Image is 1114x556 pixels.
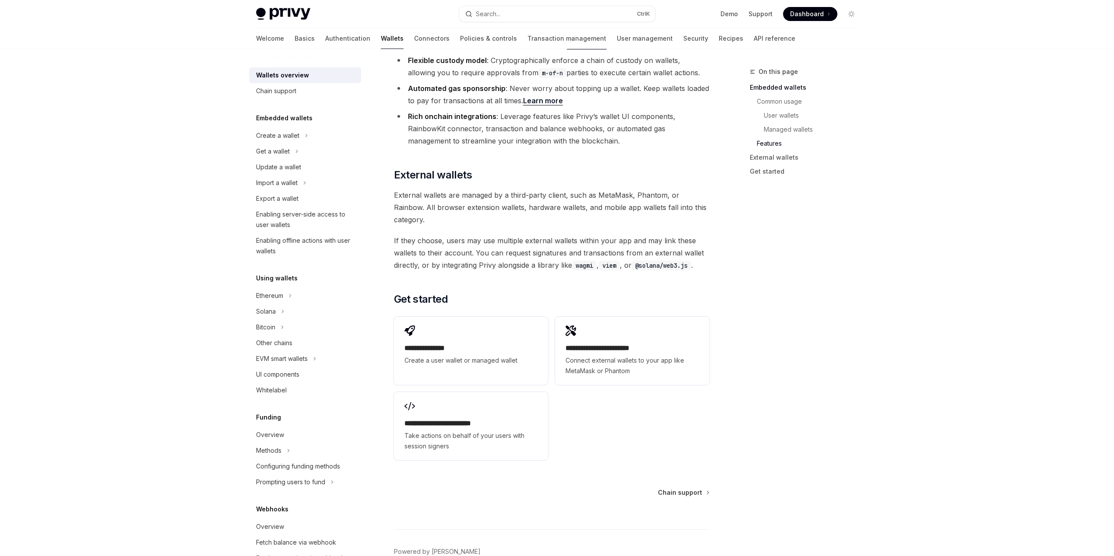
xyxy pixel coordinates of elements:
a: Features [750,136,865,150]
a: User wallets [750,108,865,122]
a: Authentication [325,28,370,49]
button: Toggle Create a wallet section [249,128,361,143]
code: wagmi [572,261,597,270]
a: API reference [754,28,795,49]
a: Transaction management [527,28,606,49]
a: Basics [295,28,315,49]
span: Connect external wallets to your app like MetaMask or Phantom [566,355,699,376]
strong: Flexible custody model [408,56,487,65]
a: Demo [720,10,738,18]
button: Toggle EVM smart wallets section [249,351,361,367]
div: Ethereum [256,290,283,301]
li: : Never worry about topping up a wallet. Keep wallets loaded to pay for transactions at all times. [394,82,710,107]
span: Ctrl K [637,10,650,17]
a: Whitelabel [249,382,361,398]
a: UI components [249,367,361,382]
div: Overview [256,521,284,532]
h5: Funding [256,412,281,423]
button: Toggle Solana section [249,304,361,319]
div: EVM smart wallets [256,353,308,364]
a: External wallets [750,150,865,164]
code: m-of-n [538,68,566,78]
span: On this page [759,66,798,77]
span: Get started [394,292,448,306]
img: light logo [256,8,310,20]
a: Get started [750,164,865,178]
div: Configuring funding methods [256,461,340,472]
button: Toggle Import a wallet section [249,175,361,191]
a: Wallets [381,28,404,49]
div: Enabling offline actions with user wallets [256,235,356,256]
h5: Using wallets [256,273,298,283]
a: Fetch balance via webhook [249,535,361,550]
div: Methods [256,445,281,456]
button: Toggle Prompting users to fund section [249,474,361,490]
a: Overview [249,519,361,535]
div: Export a wallet [256,193,299,204]
div: Import a wallet [256,178,298,188]
a: Support [749,10,773,18]
strong: Automated gas sponsorship [408,84,506,93]
code: @solana/web3.js [632,261,691,270]
a: Recipes [719,28,743,49]
span: Chain support [658,488,702,497]
div: Whitelabel [256,385,287,395]
span: Take actions on behalf of your users with session signers [404,430,538,451]
a: Powered by [PERSON_NAME] [394,547,481,556]
a: Dashboard [783,7,837,21]
span: External wallets are managed by a third-party client, such as MetaMask, Phantom, or Rainbow. All ... [394,189,710,226]
h5: Webhooks [256,504,288,514]
span: External wallets [394,168,472,182]
div: Other chains [256,338,292,348]
a: Configuring funding methods [249,458,361,474]
li: : Cryptographically enforce a chain of custody on wallets, allowing you to require approvals from... [394,54,710,79]
a: User management [617,28,673,49]
div: Create a wallet [256,130,299,141]
div: Solana [256,306,276,317]
span: If they choose, users may use multiple external wallets within your app and may link these wallet... [394,234,710,271]
span: Create a user wallet or managed wallet [404,355,538,366]
a: Common usage [750,94,865,108]
a: Welcome [256,28,284,49]
div: Chain support [256,86,296,96]
div: Enabling server-side access to user wallets [256,209,356,230]
a: Security [683,28,708,49]
div: Prompting users to fund [256,477,325,487]
button: Toggle dark mode [844,7,858,21]
a: Overview [249,427,361,443]
div: Fetch balance via webhook [256,537,336,548]
a: Learn more [523,96,563,105]
a: Chain support [249,83,361,99]
a: Wallets overview [249,67,361,83]
code: viem [599,261,620,270]
div: Wallets overview [256,70,309,80]
a: Enabling server-side access to user wallets [249,206,361,233]
button: Toggle Get a wallet section [249,143,361,159]
a: Connectors [414,28,450,49]
button: Toggle Ethereum section [249,288,361,304]
button: Toggle Methods section [249,443,361,458]
a: Enabling offline actions with user wallets [249,233,361,259]
a: Policies & controls [460,28,517,49]
div: Search... [476,9,500,19]
a: Export a wallet [249,191,361,206]
a: Other chains [249,335,361,351]
a: Embedded wallets [750,80,865,94]
li: : Leverage features like Privy’s wallet UI components, RainbowKit connector, transaction and bala... [394,110,710,147]
div: Update a wallet [256,162,301,172]
a: Chain support [658,488,709,497]
a: Managed wallets [750,122,865,136]
div: Overview [256,430,284,440]
button: Toggle Bitcoin section [249,319,361,335]
button: Open search [459,6,655,22]
div: Get a wallet [256,146,290,157]
strong: Rich onchain integrations [408,112,496,121]
a: Update a wallet [249,159,361,175]
div: UI components [256,369,299,380]
div: Bitcoin [256,322,275,332]
span: Dashboard [790,10,824,18]
h5: Embedded wallets [256,113,313,123]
